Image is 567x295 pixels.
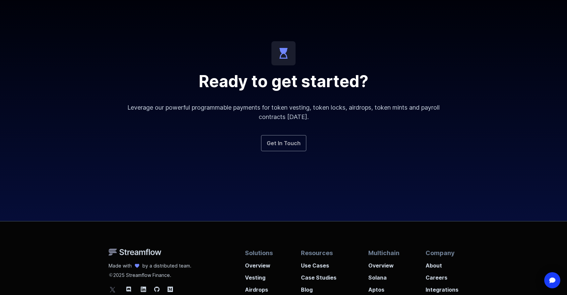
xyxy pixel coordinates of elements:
[368,257,399,270] a: Overview
[426,248,458,257] p: Company
[301,270,342,282] a: Case Studies
[245,270,275,282] a: Vesting
[301,282,342,294] a: Blog
[245,248,275,257] p: Solutions
[109,248,162,256] img: Streamflow Logo
[301,248,342,257] p: Resources
[142,262,191,269] p: by a distributed team.
[368,282,399,294] a: Aptos
[301,257,342,270] a: Use Cases
[245,282,275,294] a: Airdrops
[123,73,444,90] h2: Ready to get started?
[271,41,296,65] img: icon
[123,103,444,122] p: Leverage our powerful programmable payments for token vesting, token locks, airdrops, token mints...
[261,135,306,151] a: Get In Touch
[426,270,458,282] a: Careers
[544,272,560,288] div: Open Intercom Messenger
[109,269,191,279] p: 2025 Streamflow Finance.
[368,270,399,282] a: Solana
[426,257,458,270] a: About
[426,282,458,294] a: Integrations
[245,257,275,270] a: Overview
[109,262,132,269] p: Made with
[368,248,399,257] p: Multichain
